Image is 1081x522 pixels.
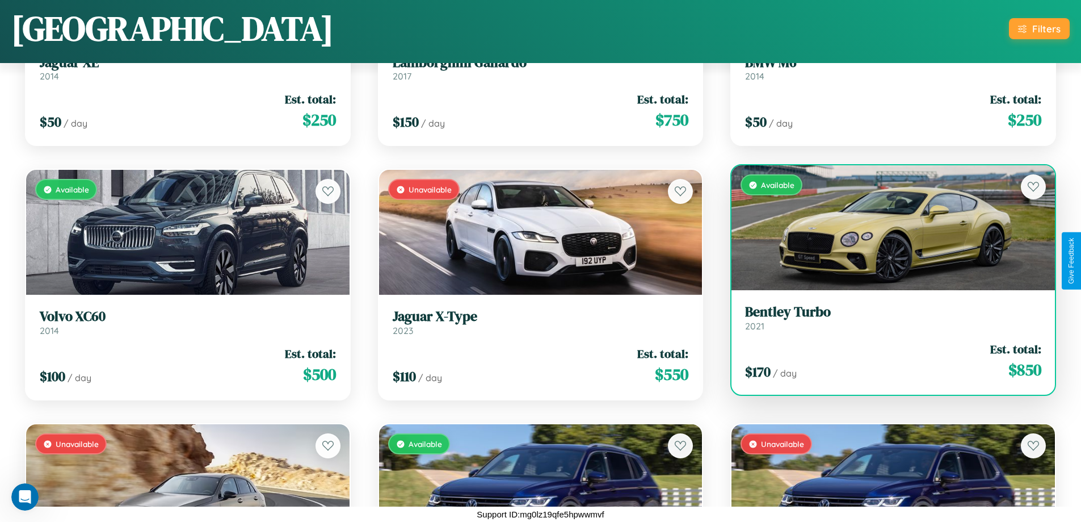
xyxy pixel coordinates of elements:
[421,118,445,129] span: / day
[637,91,688,107] span: Est. total:
[393,308,689,325] h3: Jaguar X-Type
[302,108,336,131] span: $ 250
[745,70,764,82] span: 2014
[393,325,413,336] span: 2023
[393,70,411,82] span: 2017
[40,308,336,336] a: Volvo XC602014
[1009,18,1070,39] button: Filters
[40,55,336,82] a: Jaguar XE2014
[64,118,87,129] span: / day
[40,55,336,71] h3: Jaguar XE
[393,55,689,82] a: Lamborghini Gallardo2017
[285,345,336,362] span: Est. total:
[11,483,39,511] iframe: Intercom live chat
[409,185,452,194] span: Unavailable
[56,185,89,194] span: Available
[1008,108,1041,131] span: $ 250
[990,341,1041,357] span: Est. total:
[11,5,334,52] h1: [GEOGRAPHIC_DATA]
[745,112,767,131] span: $ 50
[745,304,1041,332] a: Bentley Turbo2021
[303,363,336,386] span: $ 500
[745,55,1041,71] h3: BMW M6
[409,439,442,449] span: Available
[1032,23,1061,35] div: Filters
[745,304,1041,320] h3: Bentley Turbo
[40,70,59,82] span: 2014
[285,91,336,107] span: Est. total:
[393,367,416,386] span: $ 110
[393,112,419,131] span: $ 150
[393,55,689,71] h3: Lamborghini Gallardo
[40,308,336,325] h3: Volvo XC60
[68,372,91,383] span: / day
[1067,238,1075,284] div: Give Feedback
[1008,358,1041,381] span: $ 850
[418,372,442,383] span: / day
[637,345,688,362] span: Est. total:
[745,362,771,381] span: $ 170
[773,368,797,379] span: / day
[769,118,793,129] span: / day
[761,180,794,190] span: Available
[655,363,688,386] span: $ 550
[745,55,1041,82] a: BMW M62014
[40,325,59,336] span: 2014
[990,91,1041,107] span: Est. total:
[40,367,65,386] span: $ 100
[40,112,61,131] span: $ 50
[56,439,99,449] span: Unavailable
[393,308,689,336] a: Jaguar X-Type2023
[477,507,604,522] p: Support ID: mg0lz19qfe5hpwwmvf
[761,439,804,449] span: Unavailable
[745,320,764,332] span: 2021
[655,108,688,131] span: $ 750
